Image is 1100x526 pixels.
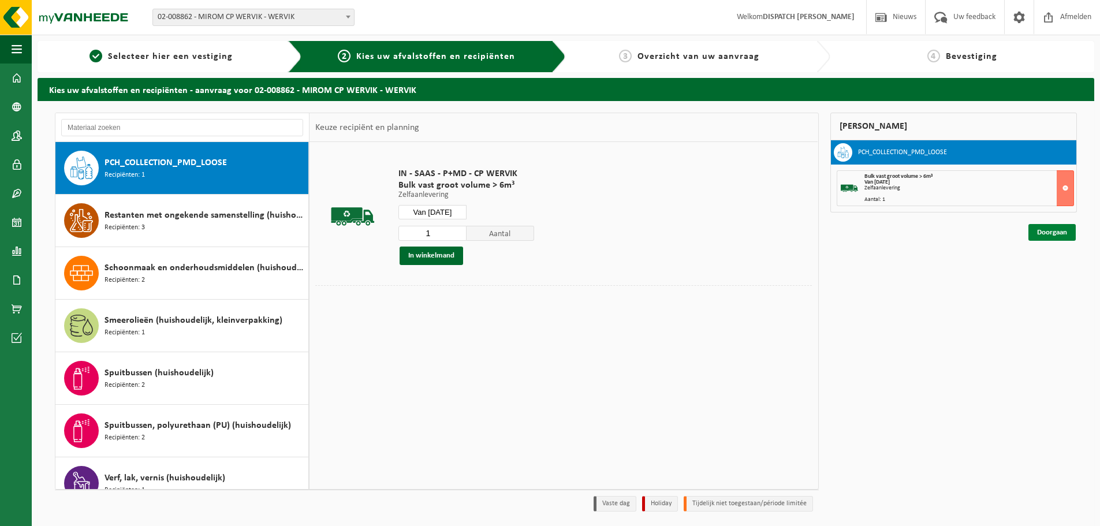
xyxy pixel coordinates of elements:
[864,185,1074,191] div: Zelfaanlevering
[55,247,309,300] button: Schoonmaak en onderhoudsmiddelen (huishoudelijk) Recipiënten: 2
[398,205,467,219] input: Selecteer datum
[356,52,515,61] span: Kies uw afvalstoffen en recipiënten
[55,405,309,457] button: Spuitbussen, polyurethaan (PU) (huishoudelijk) Recipiënten: 2
[830,113,1077,140] div: [PERSON_NAME]
[310,113,425,142] div: Keuze recipiënt en planning
[637,52,759,61] span: Overzicht van uw aanvraag
[90,50,102,62] span: 1
[105,314,282,327] span: Smeerolieën (huishoudelijk, kleinverpakking)
[864,179,890,185] strong: Van [DATE]
[55,300,309,352] button: Smeerolieën (huishoudelijk, kleinverpakking) Recipiënten: 1
[946,52,997,61] span: Bevestiging
[398,180,534,191] span: Bulk vast groot volume > 6m³
[108,52,233,61] span: Selecteer hier een vestiging
[1028,224,1076,241] a: Doorgaan
[105,222,145,233] span: Recipiënten: 3
[642,496,678,512] li: Holiday
[105,156,227,170] span: PCH_COLLECTION_PMD_LOOSE
[43,50,279,64] a: 1Selecteer hier een vestiging
[152,9,355,26] span: 02-008862 - MIROM CP WERVIK - WERVIK
[398,191,534,199] p: Zelfaanlevering
[153,9,354,25] span: 02-008862 - MIROM CP WERVIK - WERVIK
[400,247,463,265] button: In winkelmand
[105,380,145,391] span: Recipiënten: 2
[398,168,534,180] span: IN - SAAS - P+MD - CP WERVIK
[105,485,145,496] span: Recipiënten: 1
[927,50,940,62] span: 4
[55,142,309,195] button: PCH_COLLECTION_PMD_LOOSE Recipiënten: 1
[105,366,214,380] span: Spuitbussen (huishoudelijk)
[594,496,636,512] li: Vaste dag
[763,13,855,21] strong: DISPATCH [PERSON_NAME]
[684,496,813,512] li: Tijdelijk niet toegestaan/période limitée
[105,432,145,443] span: Recipiënten: 2
[105,170,145,181] span: Recipiënten: 1
[864,197,1074,203] div: Aantal: 1
[858,143,947,162] h3: PCH_COLLECTION_PMD_LOOSE
[105,419,291,432] span: Spuitbussen, polyurethaan (PU) (huishoudelijk)
[105,327,145,338] span: Recipiënten: 1
[61,119,303,136] input: Materiaal zoeken
[105,208,305,222] span: Restanten met ongekende samenstelling (huishoudelijk)
[55,352,309,405] button: Spuitbussen (huishoudelijk) Recipiënten: 2
[619,50,632,62] span: 3
[105,275,145,286] span: Recipiënten: 2
[864,173,933,180] span: Bulk vast groot volume > 6m³
[338,50,350,62] span: 2
[467,226,535,241] span: Aantal
[55,195,309,247] button: Restanten met ongekende samenstelling (huishoudelijk) Recipiënten: 3
[105,261,305,275] span: Schoonmaak en onderhoudsmiddelen (huishoudelijk)
[105,471,225,485] span: Verf, lak, vernis (huishoudelijk)
[38,78,1094,100] h2: Kies uw afvalstoffen en recipiënten - aanvraag voor 02-008862 - MIROM CP WERVIK - WERVIK
[55,457,309,510] button: Verf, lak, vernis (huishoudelijk) Recipiënten: 1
